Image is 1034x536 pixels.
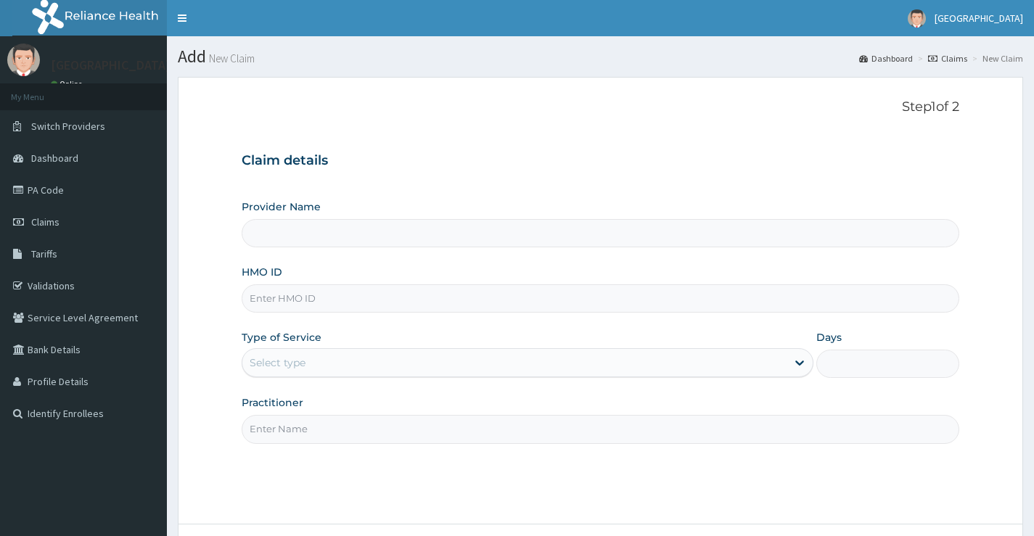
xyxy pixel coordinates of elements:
[51,59,171,72] p: [GEOGRAPHIC_DATA]
[242,153,959,169] h3: Claim details
[250,355,305,370] div: Select type
[31,152,78,165] span: Dashboard
[242,99,959,115] p: Step 1 of 2
[935,12,1023,25] span: [GEOGRAPHIC_DATA]
[178,47,1023,66] h1: Add
[242,199,321,214] label: Provider Name
[242,415,959,443] input: Enter Name
[816,330,842,345] label: Days
[51,79,86,89] a: Online
[7,44,40,76] img: User Image
[242,265,282,279] label: HMO ID
[242,330,321,345] label: Type of Service
[908,9,926,28] img: User Image
[859,52,913,65] a: Dashboard
[242,395,303,410] label: Practitioner
[31,120,105,133] span: Switch Providers
[242,284,959,313] input: Enter HMO ID
[31,215,60,228] span: Claims
[928,52,967,65] a: Claims
[969,52,1023,65] li: New Claim
[206,53,255,64] small: New Claim
[31,247,57,260] span: Tariffs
